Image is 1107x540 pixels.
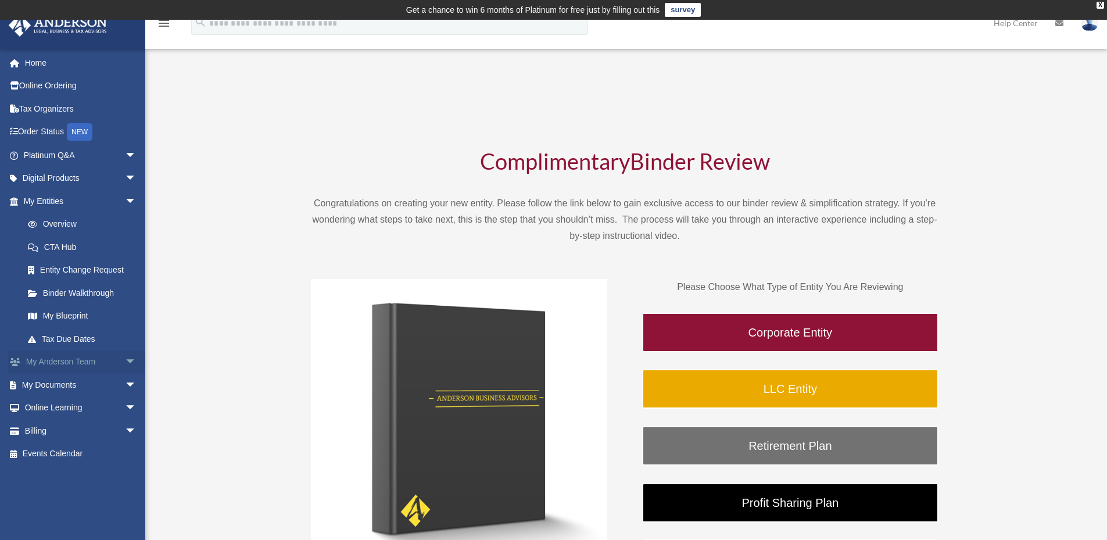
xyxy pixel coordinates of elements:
a: CTA Hub [16,235,154,259]
span: arrow_drop_down [125,144,148,167]
a: Corporate Entity [642,313,938,352]
a: survey [665,3,701,17]
a: Tax Organizers [8,97,154,120]
i: menu [157,16,171,30]
a: My Anderson Teamarrow_drop_down [8,351,154,374]
a: Binder Walkthrough [16,281,148,305]
a: Overview [16,213,154,236]
a: Online Ordering [8,74,154,98]
span: arrow_drop_down [125,189,148,213]
p: Please Choose What Type of Entity You Are Reviewing [642,279,938,295]
a: Platinum Q&Aarrow_drop_down [8,144,154,167]
a: Events Calendar [8,442,154,466]
a: Profit Sharing Plan [642,483,938,523]
div: NEW [67,123,92,141]
span: Complimentary [480,148,630,174]
span: arrow_drop_down [125,396,148,420]
p: Congratulations on creating your new entity. Please follow the link below to gain exclusive acces... [311,195,938,244]
span: arrow_drop_down [125,419,148,443]
a: My Entitiesarrow_drop_down [8,189,154,213]
div: close [1097,2,1104,9]
img: User Pic [1081,15,1098,31]
a: My Documentsarrow_drop_down [8,373,154,396]
a: LLC Entity [642,369,938,409]
a: Tax Due Dates [16,327,154,351]
a: Billingarrow_drop_down [8,419,154,442]
a: My Blueprint [16,305,154,328]
span: Binder Review [630,148,770,174]
span: arrow_drop_down [125,373,148,397]
a: Online Learningarrow_drop_down [8,396,154,420]
a: Home [8,51,154,74]
img: Anderson Advisors Platinum Portal [5,14,110,37]
span: arrow_drop_down [125,351,148,374]
i: search [194,16,207,28]
a: Order StatusNEW [8,120,154,144]
a: Digital Productsarrow_drop_down [8,167,154,190]
a: Entity Change Request [16,259,154,282]
span: arrow_drop_down [125,167,148,191]
a: menu [157,20,171,30]
div: Get a chance to win 6 months of Platinum for free just by filling out this [406,3,660,17]
a: Retirement Plan [642,426,938,466]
